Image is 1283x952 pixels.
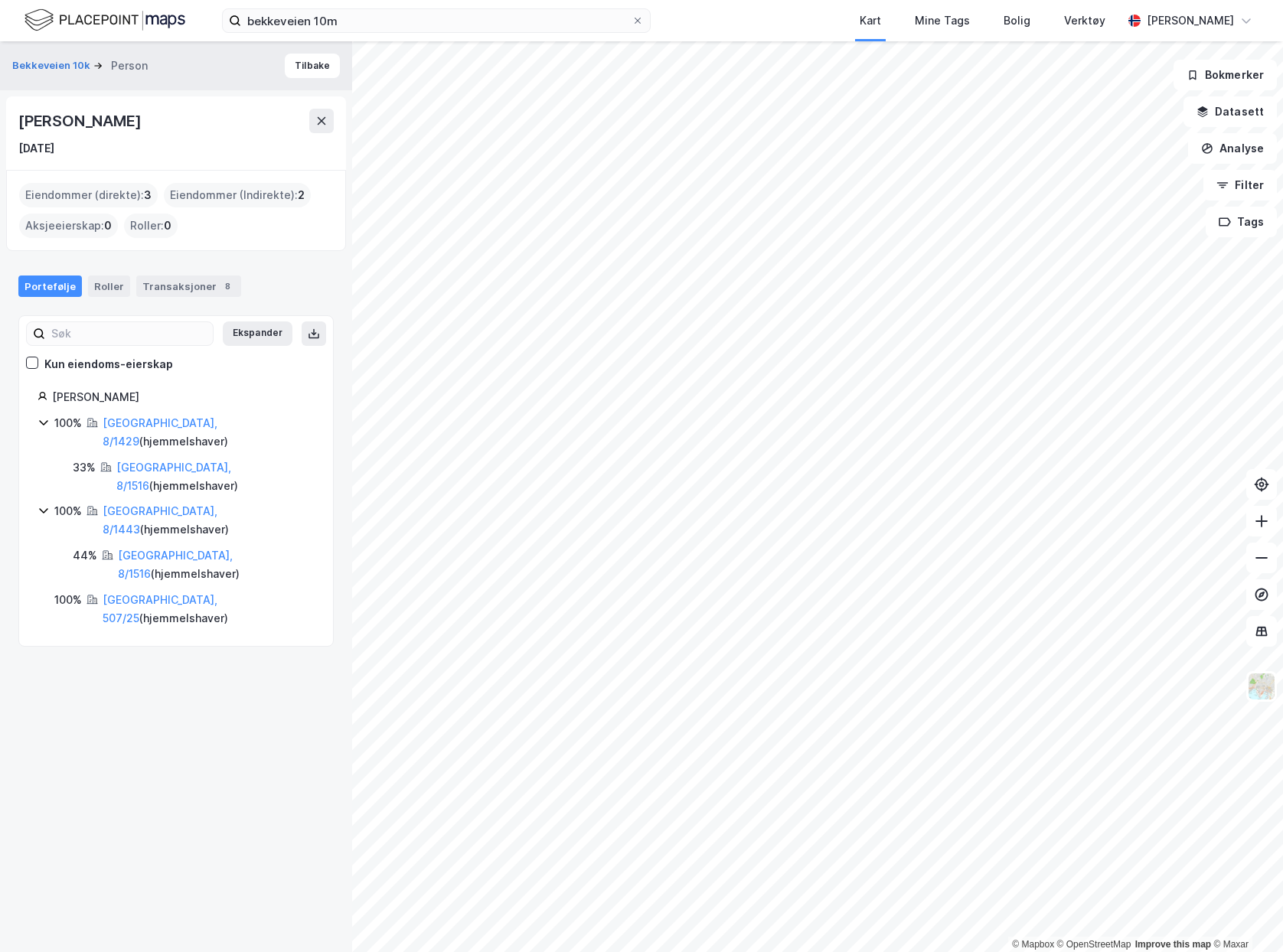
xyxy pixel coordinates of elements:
[1064,11,1105,30] div: Verktøy
[241,9,632,32] input: Søk på adresse, matrikkel, gårdeiere, leietakere eller personer
[1206,879,1283,952] div: Kontrollprogram for chat
[1247,672,1276,701] img: Z
[1188,133,1277,164] button: Analyse
[12,58,93,73] button: Bekkeveien 10k
[124,214,178,238] div: Roller :
[136,275,241,297] div: Transaksjoner
[103,591,315,628] div: ( hjemmelshaver )
[1203,170,1277,201] button: Filter
[164,183,311,207] div: Eiendommer (Indirekte) :
[103,414,315,451] div: ( hjemmelshaver )
[915,11,970,30] div: Mine Tags
[118,549,233,580] a: [GEOGRAPHIC_DATA], 8/1516
[118,546,315,583] div: ( hjemmelshaver )
[116,461,231,492] a: [GEOGRAPHIC_DATA], 8/1516
[103,416,217,448] a: [GEOGRAPHIC_DATA], 8/1429
[1135,939,1211,950] a: Improve this map
[19,214,118,238] div: Aksjeeierskap :
[298,186,305,204] span: 2
[1012,939,1054,950] a: Mapbox
[45,322,213,345] input: Søk
[220,279,235,294] div: 8
[19,183,158,207] div: Eiendommer (direkte) :
[54,414,82,432] div: 100%
[103,504,217,536] a: [GEOGRAPHIC_DATA], 8/1443
[54,591,82,609] div: 100%
[1147,11,1234,30] div: [PERSON_NAME]
[1206,879,1283,952] iframe: Chat Widget
[164,217,171,235] span: 0
[73,546,97,565] div: 44%
[103,502,315,539] div: ( hjemmelshaver )
[24,7,185,34] img: logo.f888ab2527a4732fd821a326f86c7f29.svg
[88,275,130,297] div: Roller
[285,54,340,78] button: Tilbake
[54,502,82,520] div: 100%
[223,321,292,346] button: Ekspander
[144,186,152,204] span: 3
[103,593,217,624] a: [GEOGRAPHIC_DATA], 507/25
[44,355,173,373] div: Kun eiendoms-eierskap
[18,275,82,297] div: Portefølje
[18,139,54,158] div: [DATE]
[52,388,315,406] div: [PERSON_NAME]
[18,109,144,133] div: [PERSON_NAME]
[1057,939,1131,950] a: OpenStreetMap
[116,458,315,495] div: ( hjemmelshaver )
[860,11,881,30] div: Kart
[1004,11,1030,30] div: Bolig
[1183,96,1277,127] button: Datasett
[104,217,112,235] span: 0
[1174,60,1277,90] button: Bokmerker
[1206,207,1277,237] button: Tags
[111,57,148,75] div: Person
[73,458,96,477] div: 33%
